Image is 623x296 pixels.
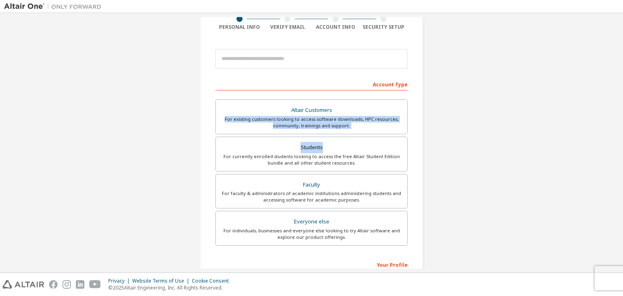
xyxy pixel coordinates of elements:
div: For faculty & administrators of academic institutions administering students and accessing softwa... [221,190,402,203]
div: Website Terms of Use [132,278,192,284]
img: Altair One [4,2,105,11]
div: For currently enrolled students looking to access the free Altair Student Edition bundle and all ... [221,153,402,166]
div: Everyone else [221,216,402,227]
div: Account Info [311,24,360,30]
div: Account Type [215,77,408,90]
div: Your Profile [215,258,408,271]
div: For existing customers looking to access software downloads, HPC resources, community, trainings ... [221,116,402,129]
div: Security Setup [360,24,408,30]
div: Faculty [221,179,402,191]
div: For individuals, businesses and everyone else looking to try Altair software and explore our prod... [221,227,402,240]
div: Students [221,142,402,153]
div: Altair Customers [221,105,402,116]
div: Cookie Consent [192,278,234,284]
div: Verify Email [264,24,312,30]
img: altair_logo.svg [2,280,44,289]
div: Privacy [108,278,132,284]
img: youtube.svg [89,280,101,289]
img: instagram.svg [62,280,71,289]
img: linkedin.svg [76,280,84,289]
img: facebook.svg [49,280,58,289]
p: © 2025 Altair Engineering, Inc. All Rights Reserved. [108,284,234,291]
div: Personal Info [215,24,264,30]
